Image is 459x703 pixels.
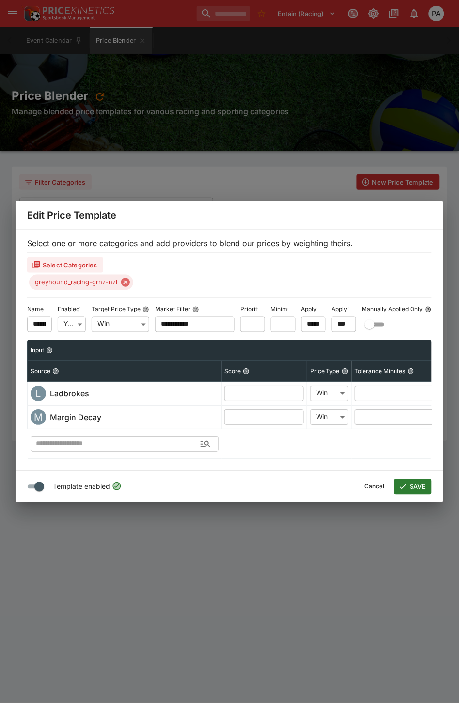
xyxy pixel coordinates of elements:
div: Yes [58,316,86,332]
p: Price Type [310,367,340,375]
p: Minimum Score [271,305,315,313]
h6: Ladbrokes [50,388,89,400]
button: SAVE [394,479,432,495]
span: Template enabled [53,481,110,492]
p: Enabled? [58,305,82,313]
button: Source [52,368,59,375]
button: Target Price Type [142,306,149,313]
p: Source [31,367,50,375]
p: Priority [240,305,261,313]
p: Target Price Type [92,305,141,313]
button: Market Filter [192,306,199,313]
div: Win [310,386,348,401]
div: Edit Price Template [16,201,443,229]
p: Tolerance Minutes [355,367,406,375]
div: margin_decay [31,410,46,425]
span: greyhound_racing-grnz-nzl [29,278,123,287]
p: Market Filter [155,305,190,313]
button: Price Type [342,368,348,375]
button: Input [46,347,53,354]
button: Open [197,436,214,453]
div: Win [310,409,348,425]
div: Win [92,316,149,332]
p: Manually Applied Only [362,305,423,313]
h6: Margin Decay [50,412,101,423]
div: ladbrokes [31,386,46,402]
button: Tolerance Minutes [408,368,414,375]
p: Score [224,367,241,375]
p: Name [27,305,44,313]
button: Select Categories [27,257,103,273]
span: Select one or more categories and add providers to blend our prices by weighting theirs. [27,238,353,248]
div: greyhound_racing-grnz-nzl [29,275,133,290]
p: Apply From (mins) [301,305,351,313]
button: Score [243,368,250,375]
p: Input [31,346,44,355]
button: Cancel [359,479,390,495]
button: Manually Applied Only [425,306,432,313]
p: Apply To (mins) [332,305,374,313]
